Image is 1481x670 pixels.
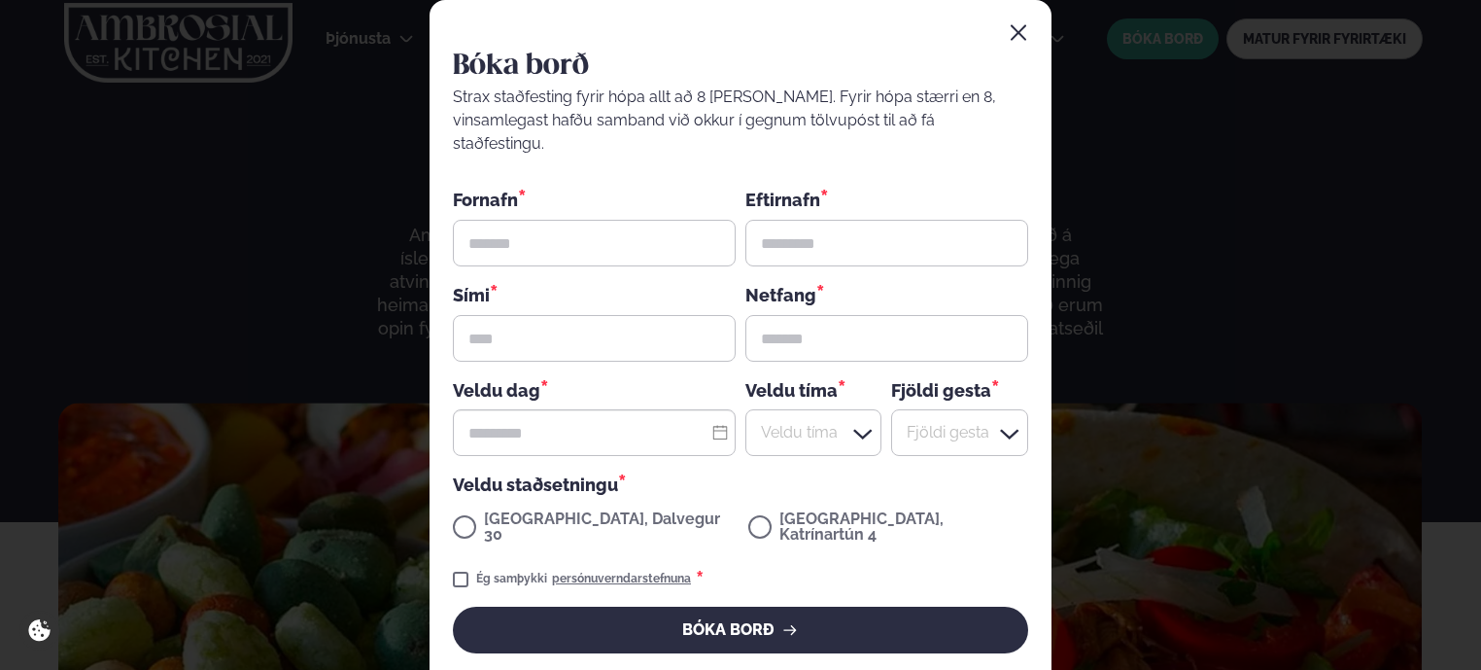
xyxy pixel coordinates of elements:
[476,568,704,591] div: Ég samþykki
[745,377,881,402] div: Veldu tíma
[745,282,1028,307] div: Netfang
[453,47,1028,86] h2: Bóka borð
[453,377,736,402] div: Veldu dag
[19,611,59,651] a: Cookie settings
[453,187,736,212] div: Fornafn
[552,572,691,587] a: persónuverndarstefnuna
[453,607,1028,653] button: BÓKA BORÐ
[453,86,1028,156] div: Strax staðfesting fyrir hópa allt að 8 [PERSON_NAME]. Fyrir hópa stærri en 8, vinsamlegast hafðu ...
[453,282,736,307] div: Sími
[891,377,1027,402] div: Fjöldi gesta
[453,472,1028,496] div: Veldu staðsetningu
[745,187,1028,212] div: Eftirnafn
